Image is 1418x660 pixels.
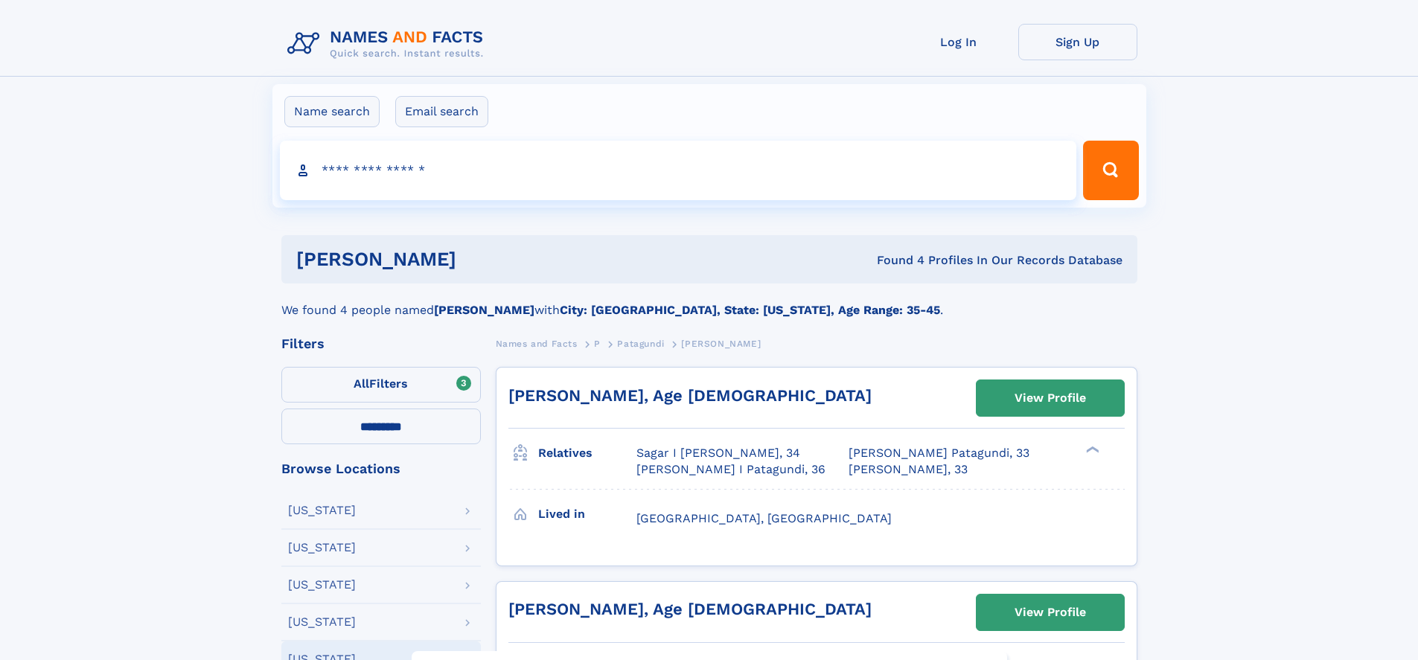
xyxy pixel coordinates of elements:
[284,96,380,127] label: Name search
[681,339,761,349] span: [PERSON_NAME]
[1018,24,1137,60] a: Sign Up
[496,334,578,353] a: Names and Facts
[280,141,1077,200] input: search input
[281,462,481,475] div: Browse Locations
[1083,141,1138,200] button: Search Button
[296,250,667,269] h1: [PERSON_NAME]
[354,377,369,391] span: All
[977,380,1124,416] a: View Profile
[508,386,872,405] a: [PERSON_NAME], Age [DEMOGRAPHIC_DATA]
[281,24,496,64] img: Logo Names and Facts
[594,334,601,353] a: P
[636,511,892,525] span: [GEOGRAPHIC_DATA], [GEOGRAPHIC_DATA]
[281,367,481,403] label: Filters
[1015,381,1086,415] div: View Profile
[594,339,601,349] span: P
[849,445,1029,461] a: [PERSON_NAME] Patagundi, 33
[977,595,1124,630] a: View Profile
[538,502,636,527] h3: Lived in
[617,339,664,349] span: Patagundi
[1015,595,1086,629] div: View Profile
[636,445,800,461] a: Sagar I [PERSON_NAME], 34
[1082,445,1100,455] div: ❯
[849,461,968,478] a: [PERSON_NAME], 33
[288,542,356,554] div: [US_STATE]
[434,303,534,317] b: [PERSON_NAME]
[666,252,1122,269] div: Found 4 Profiles In Our Records Database
[281,283,1137,319] div: We found 4 people named with .
[288,504,356,516] div: [US_STATE]
[288,579,356,591] div: [US_STATE]
[560,303,940,317] b: City: [GEOGRAPHIC_DATA], State: [US_STATE], Age Range: 35-45
[636,461,825,478] a: [PERSON_NAME] I Patagundi, 36
[899,24,1018,60] a: Log In
[281,337,481,350] div: Filters
[288,616,356,628] div: [US_STATE]
[617,334,664,353] a: Patagundi
[508,600,872,618] a: [PERSON_NAME], Age [DEMOGRAPHIC_DATA]
[538,440,636,466] h3: Relatives
[395,96,488,127] label: Email search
